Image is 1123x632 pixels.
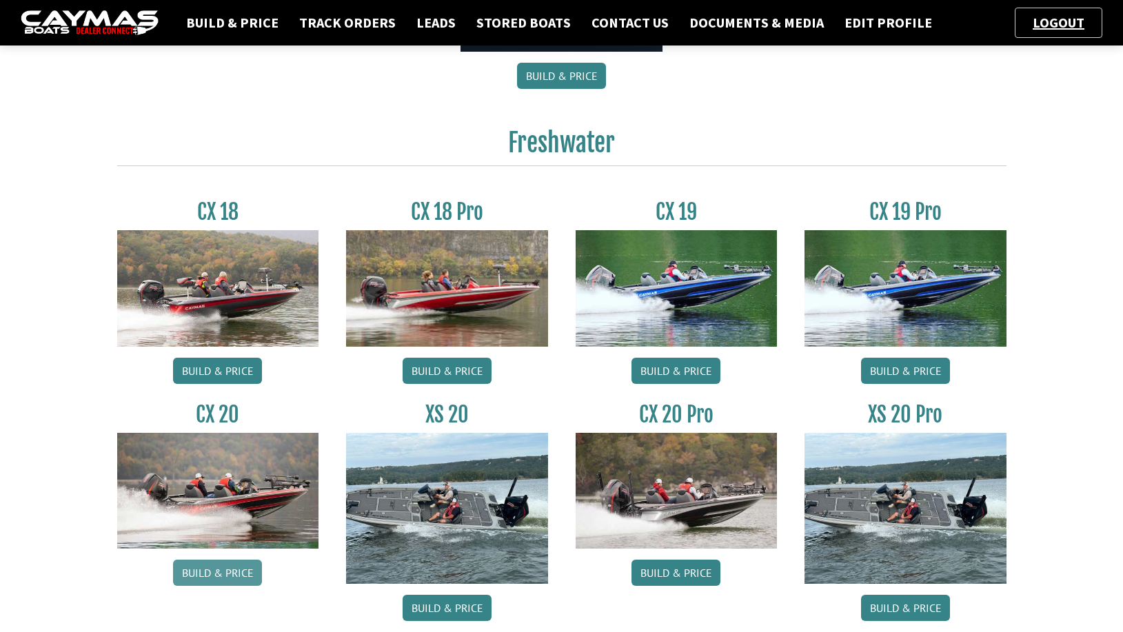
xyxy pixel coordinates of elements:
[346,402,548,427] h3: XS 20
[346,230,548,346] img: CX-18SS_thumbnail.jpg
[173,560,262,586] a: Build & Price
[805,433,1006,584] img: XS_20_resized.jpg
[631,358,720,384] a: Build & Price
[805,402,1006,427] h3: XS 20 Pro
[409,14,463,32] a: Leads
[631,560,720,586] a: Build & Price
[117,128,1006,166] h2: Freshwater
[403,595,492,621] a: Build & Price
[117,230,319,346] img: CX-18S_thumbnail.jpg
[117,199,319,225] h3: CX 18
[1026,14,1091,31] a: Logout
[861,358,950,384] a: Build & Price
[117,402,319,427] h3: CX 20
[517,63,606,89] a: Build & Price
[805,199,1006,225] h3: CX 19 Pro
[576,402,778,427] h3: CX 20 Pro
[469,14,578,32] a: Stored Boats
[576,230,778,346] img: CX19_thumbnail.jpg
[292,14,403,32] a: Track Orders
[838,14,939,32] a: Edit Profile
[576,433,778,549] img: CX-20Pro_thumbnail.jpg
[805,230,1006,346] img: CX19_thumbnail.jpg
[179,14,285,32] a: Build & Price
[346,433,548,584] img: XS_20_resized.jpg
[117,433,319,549] img: CX-20_thumbnail.jpg
[21,10,159,36] img: caymas-dealer-connect-2ed40d3bc7270c1d8d7ffb4b79bf05adc795679939227970def78ec6f6c03838.gif
[682,14,831,32] a: Documents & Media
[173,358,262,384] a: Build & Price
[403,358,492,384] a: Build & Price
[861,595,950,621] a: Build & Price
[585,14,676,32] a: Contact Us
[576,199,778,225] h3: CX 19
[346,199,548,225] h3: CX 18 Pro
